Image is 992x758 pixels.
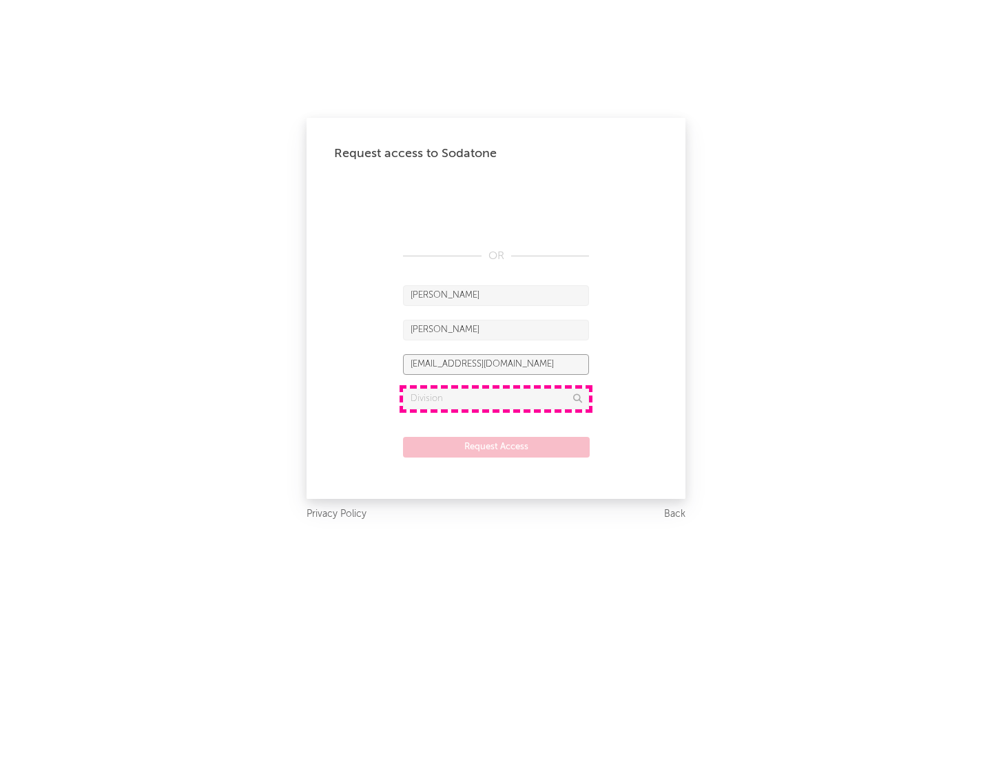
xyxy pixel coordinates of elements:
[307,506,366,523] a: Privacy Policy
[403,354,589,375] input: Email
[403,320,589,340] input: Last Name
[403,248,589,265] div: OR
[664,506,685,523] a: Back
[403,389,589,409] input: Division
[334,145,658,162] div: Request access to Sodatone
[403,285,589,306] input: First Name
[403,437,590,458] button: Request Access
